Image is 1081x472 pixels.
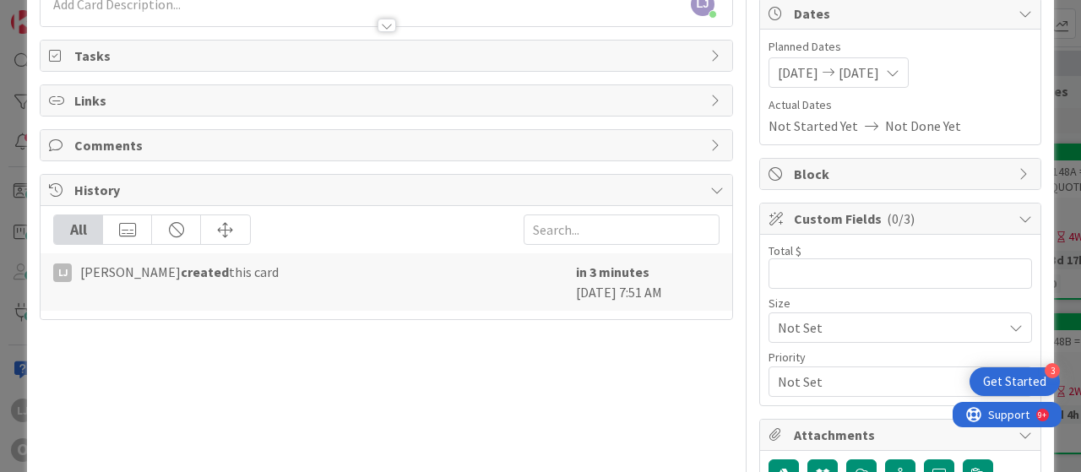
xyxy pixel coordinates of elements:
[80,262,279,282] span: [PERSON_NAME] this card
[794,425,1010,445] span: Attachments
[576,262,720,302] div: [DATE] 7:51 AM
[181,263,229,280] b: created
[794,164,1010,184] span: Block
[769,96,1032,114] span: Actual Dates
[778,316,994,339] span: Not Set
[778,370,994,393] span: Not Set
[769,243,801,258] label: Total $
[35,3,77,23] span: Support
[794,3,1010,24] span: Dates
[970,367,1060,396] div: Open Get Started checklist, remaining modules: 3
[53,263,72,282] div: LJ
[769,116,858,136] span: Not Started Yet
[54,215,103,244] div: All
[74,46,702,66] span: Tasks
[74,180,702,200] span: History
[794,209,1010,229] span: Custom Fields
[839,62,879,83] span: [DATE]
[1045,363,1060,378] div: 3
[524,214,720,245] input: Search...
[887,210,915,227] span: ( 0/3 )
[576,263,649,280] b: in 3 minutes
[983,373,1046,390] div: Get Started
[85,7,94,20] div: 9+
[778,62,818,83] span: [DATE]
[74,90,702,111] span: Links
[769,38,1032,56] span: Planned Dates
[885,116,961,136] span: Not Done Yet
[769,297,1032,309] div: Size
[74,135,702,155] span: Comments
[769,351,1032,363] div: Priority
